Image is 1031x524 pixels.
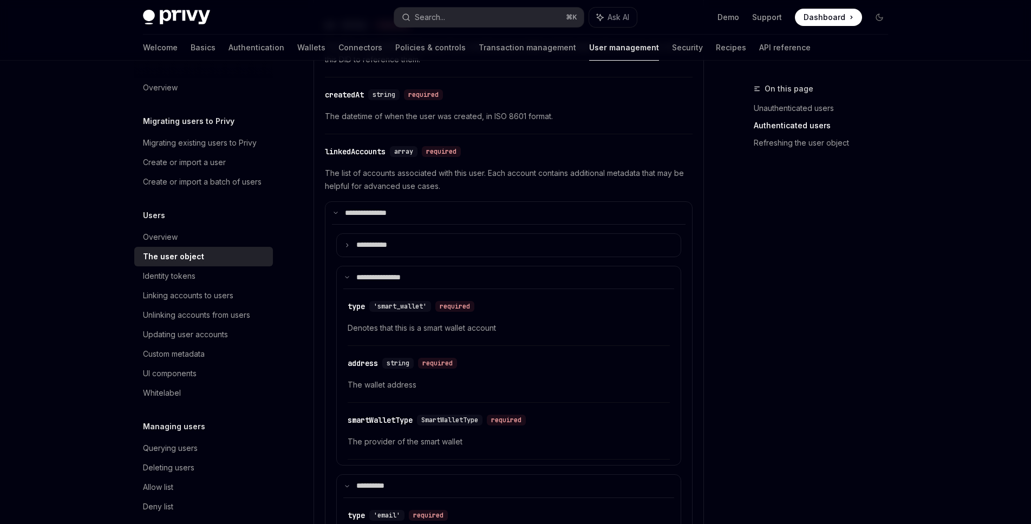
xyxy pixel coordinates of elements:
[143,387,181,399] div: Whitelabel
[421,416,478,424] span: SmartWalletType
[143,250,204,263] div: The user object
[325,146,386,157] div: linkedAccounts
[415,11,445,24] div: Search...
[134,458,273,477] a: Deleting users
[374,511,400,520] span: 'email'
[479,35,576,61] a: Transaction management
[394,147,413,156] span: array
[134,286,273,305] a: Linking accounts to users
[134,133,273,153] a: Migrating existing users to Privy
[143,35,178,61] a: Welcome
[589,35,659,61] a: User management
[143,136,257,149] div: Migrating existing users to Privy
[409,510,448,521] div: required
[134,383,273,403] a: Whitelabel
[134,172,273,192] a: Create or import a batch of users
[716,35,746,61] a: Recipes
[795,9,862,26] a: Dashboard
[589,8,637,27] button: Ask AI
[229,35,284,61] a: Authentication
[143,209,165,222] h5: Users
[134,247,273,266] a: The user object
[143,348,205,361] div: Custom metadata
[348,358,378,369] div: address
[394,8,584,27] button: Search...⌘K
[754,134,897,152] a: Refreshing the user object
[672,35,703,61] a: Security
[348,378,670,391] span: The wallet address
[143,500,173,513] div: Deny list
[143,481,173,494] div: Allow list
[759,35,811,61] a: API reference
[143,231,178,244] div: Overview
[134,438,273,458] a: Querying users
[134,305,273,325] a: Unlinking accounts from users
[143,10,210,25] img: dark logo
[435,301,474,312] div: required
[134,364,273,383] a: UI components
[143,289,233,302] div: Linking accounts to users
[765,82,813,95] span: On this page
[871,9,888,26] button: Toggle dark mode
[752,12,782,23] a: Support
[418,358,457,369] div: required
[143,270,195,283] div: Identity tokens
[348,510,365,521] div: type
[608,12,629,23] span: Ask AI
[143,328,228,341] div: Updating user accounts
[143,420,205,433] h5: Managing users
[487,415,526,425] div: required
[754,100,897,117] a: Unauthenticated users
[325,167,693,193] span: The list of accounts associated with this user. Each account contains additional metadata that ma...
[804,12,845,23] span: Dashboard
[348,415,413,425] div: smartWalletType
[134,497,273,516] a: Deny list
[134,325,273,344] a: Updating user accounts
[373,90,395,99] span: string
[143,461,194,474] div: Deleting users
[134,153,273,172] a: Create or import a user
[404,89,443,100] div: required
[297,35,325,61] a: Wallets
[717,12,739,23] a: Demo
[325,110,693,123] span: The datetime of when the user was created, in ISO 8601 format.
[143,175,262,188] div: Create or import a batch of users
[134,78,273,97] a: Overview
[754,117,897,134] a: Authenticated users
[143,367,197,380] div: UI components
[143,156,226,169] div: Create or import a user
[134,477,273,497] a: Allow list
[325,89,364,100] div: createdAt
[134,266,273,286] a: Identity tokens
[143,309,250,322] div: Unlinking accounts from users
[422,146,461,157] div: required
[387,359,409,368] span: string
[374,302,427,311] span: 'smart_wallet'
[143,115,234,128] h5: Migrating users to Privy
[134,227,273,247] a: Overview
[143,81,178,94] div: Overview
[566,13,577,22] span: ⌘ K
[191,35,216,61] a: Basics
[348,322,670,335] span: Denotes that this is a smart wallet account
[348,435,670,448] span: The provider of the smart wallet
[348,301,365,312] div: type
[143,442,198,455] div: Querying users
[395,35,466,61] a: Policies & controls
[338,35,382,61] a: Connectors
[134,344,273,364] a: Custom metadata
